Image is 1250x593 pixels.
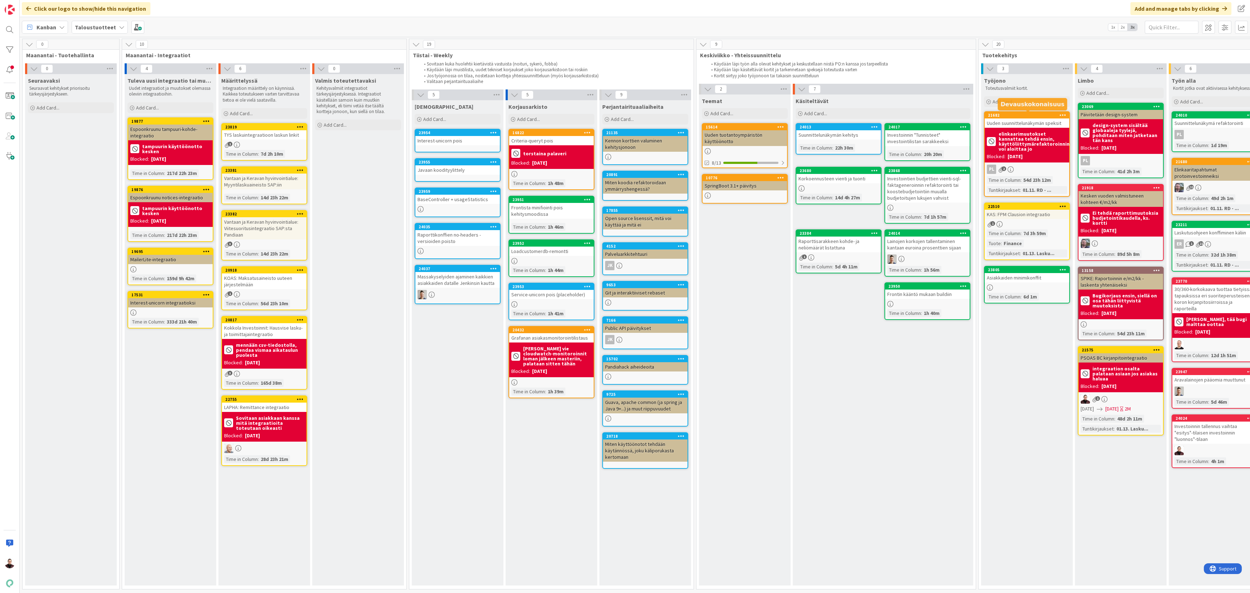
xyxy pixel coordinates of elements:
[885,124,970,146] div: 24017Investoinnin "Tunnisteet" investointilistan sarakkeeksi
[1208,204,1241,212] div: 01.11. RD - ...
[420,67,687,73] li: Käydään läpi muistilista, uudet tekniset korjaukset joko korjausarkistoon tai roskiin
[1081,167,1114,175] div: Time in Column
[37,23,56,31] span: Kanban
[603,178,687,194] div: Miten koodia refaktoroidaan ymmärryshengessä?
[509,130,594,136] div: 16822
[988,113,1069,118] div: 21682
[222,211,307,239] div: 23382Vantaan ja Keravan hyvinvointialue: Viitesuoritusintegraatio SAP:sta Pandiaan
[992,40,1004,49] span: 20
[415,266,500,272] div: 24037
[798,144,832,152] div: Time in Column
[1208,141,1209,149] span: :
[796,124,881,140] div: 24013Suunnittelunäkymän kehitys
[987,153,1005,160] div: Blocked:
[130,155,149,163] div: Blocked:
[1128,24,1137,31] span: 3x
[1020,186,1021,194] span: :
[1008,153,1023,160] div: [DATE]
[420,79,687,84] li: Valitaan perjantairituaaliaihe
[999,131,1070,151] b: elinkaarimuutokset kannattaa tehdä ensin, käyttöliittymärefaktoroinnin voi aloittaa jo
[1078,185,1163,191] div: 21918
[259,194,290,201] div: 14d 23h 22m
[546,179,565,187] div: 1h 48m
[987,176,1020,184] div: Time in Column
[796,167,881,183] div: 23680Korkoennusteen vienti ja tuonti
[1078,77,1094,84] span: Limbo
[710,110,733,117] span: Add Card...
[511,179,545,187] div: Time in Column
[1174,183,1184,192] img: TK
[509,327,594,342] div: 20432Grafanan asiakasmonitorointilistaus
[1172,77,1196,84] span: Työn alla
[1086,90,1109,96] span: Add Card...
[415,136,500,145] div: Interest-unicorn pois
[129,86,212,97] p: Uudet integraatiot ja muutokset olemassa oleviin integraatioihin.
[1081,239,1090,248] img: TK
[41,64,53,73] span: 0
[127,77,213,84] span: Tuleva uusi integraatio tai muutos
[706,175,787,180] div: 10776
[1078,267,1163,274] div: 13158
[222,267,307,289] div: 20918KOAS: Maksatusaineisto uuteen järjestelmään
[415,195,500,204] div: BaseController + usageStatistics
[702,97,722,104] span: Teemat
[509,240,594,256] div: 23952Loadcustomerdb-remontti
[136,104,159,111] span: Add Card...
[603,391,687,413] div: 9725Guava, apache common (ja spring ja Java 9+...) ja muut riippuvuudet
[885,230,970,237] div: 24014
[922,150,944,158] div: 20h 20m
[606,172,687,177] div: 20891
[511,159,530,167] div: Blocked:
[415,103,473,110] span: Muistilista
[126,52,397,59] span: Maanantai - Integraatiot
[1002,166,1006,171] span: 2
[1078,191,1163,207] div: Kesken vuoden valmistuneen kohteen €/m2/kk
[415,188,500,204] div: 23959BaseController + usageStatistics
[602,103,663,110] span: Perjantairituaaliaiheita
[1082,185,1163,190] div: 21918
[606,130,687,135] div: 21135
[222,267,307,273] div: 20918
[1114,167,1115,175] span: :
[1209,194,1235,202] div: 49d 2h 1m
[128,193,213,202] div: Espoonkruunu notices-integraatio
[796,124,881,130] div: 24013
[885,283,970,290] div: 23950
[509,327,594,333] div: 20432
[413,52,685,59] span: Tiistai - Weekly
[603,391,687,398] div: 9725
[715,85,727,93] span: 2
[985,118,1069,128] div: Uuden suunnittelunäkymän speksit
[128,125,213,140] div: Espoonkruunu tampuuri-kohde-integraatio
[603,130,687,136] div: 21135
[603,356,687,362] div: 15702
[1078,103,1163,110] div: 23069
[603,171,687,194] div: 20891Miten koodia refaktoroidaan ymmärryshengessä?
[603,207,687,214] div: 17855
[523,151,566,156] b: torstaina palaveri
[985,165,1069,174] div: PL
[128,118,213,140] div: 19877Espoonkruunu tampuuri-kohde-integraatio
[710,40,722,49] span: 9
[1078,394,1163,404] div: AA
[415,266,500,288] div: 24037Massakyselyiden ajaminen kaikkien asiakkaiden datalle Jenkinsin kautta
[29,86,112,97] p: Seuraavat kehitykset priorisoitu tärkeysjärjestykseen.
[222,167,307,174] div: 23381
[259,150,285,158] div: 7d 2h 10m
[1101,144,1116,152] div: [DATE]
[993,98,1015,105] span: Add Card...
[36,40,48,49] span: 0
[509,240,594,247] div: 23952
[703,124,787,130] div: 15614
[603,261,687,270] div: JK
[151,155,166,163] div: [DATE]
[234,64,246,73] span: 6
[985,86,1068,91] p: Toteutusvalmiit kortit.
[1081,394,1090,404] img: AA
[800,125,881,130] div: 24013
[1021,186,1053,194] div: 01.11. RD - ...
[517,116,540,122] span: Add Card...
[1078,185,1163,207] div: 21918Kesken vuoden valmistuneen kohteen €/m2/kk
[225,168,307,173] div: 23381
[796,174,881,183] div: Korkoennusteen vienti ja tuonti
